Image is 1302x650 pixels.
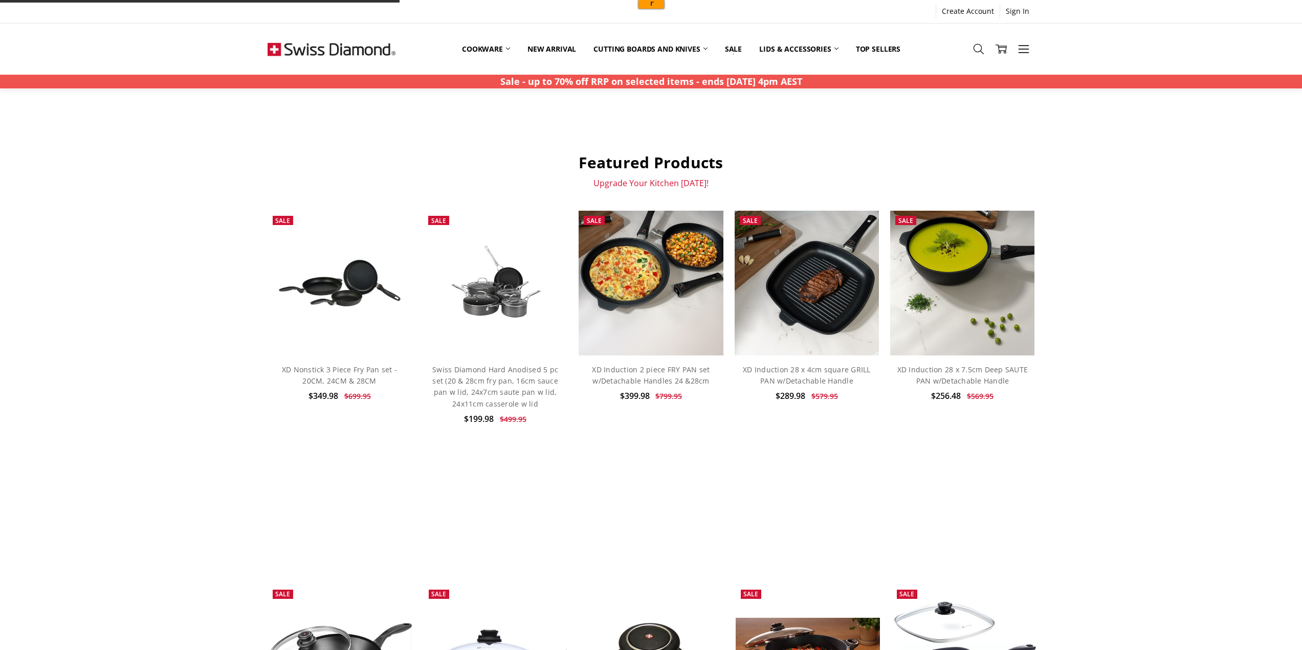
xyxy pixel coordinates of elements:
[431,590,446,598] span: Sale
[587,216,602,225] span: Sale
[268,247,412,319] img: XD Nonstick 3 Piece Fry Pan set - 20CM, 24CM & 28CM
[899,590,914,598] span: Sale
[716,38,751,60] a: Sale
[735,211,879,355] img: XD Induction 28 x 4cm square GRILL PAN w/Detachable Handle
[620,390,650,401] span: $399.98
[967,391,994,401] span: $569.95
[500,414,526,424] span: $499.95
[464,413,494,424] span: $199.98
[890,211,1034,355] img: XD Induction 28 x 7.5cm Deep SAUTE PAN w/Detachable Handle
[268,178,1035,188] p: Upgrade Your Kitchen [DATE]!
[743,590,758,598] span: Sale
[423,211,567,355] a: Swiss Diamond Hard Anodised 5 pc set (20 & 28cm fry pan, 16cm sauce pan w lid, 24x7cm saute pan w...
[432,365,558,409] a: Swiss Diamond Hard Anodised 5 pc set (20 & 28cm fry pan, 16cm sauce pan w lid, 24x7cm saute pan w...
[275,216,290,225] span: Sale
[936,4,1000,18] a: Create Account
[431,216,446,225] span: Sale
[1000,4,1035,18] a: Sign In
[519,38,585,60] a: New arrival
[898,216,913,225] span: Sale
[585,38,716,60] a: Cutting boards and knives
[500,75,802,87] strong: Sale - up to 70% off RRP on selected items - ends [DATE] 4pm AEST
[453,38,519,60] a: Cookware
[308,390,338,401] span: $349.98
[344,391,371,401] span: $699.95
[847,38,909,60] a: Top Sellers
[751,38,847,60] a: Lids & Accessories
[743,216,758,225] span: Sale
[268,24,395,75] img: Free Shipping On Every Order
[931,390,961,401] span: $256.48
[268,211,412,355] a: XD Nonstick 3 Piece Fry Pan set - 20CM, 24CM & 28CM
[743,365,871,386] a: XD Induction 28 x 4cm square GRILL PAN w/Detachable Handle
[655,391,682,401] span: $799.95
[811,391,838,401] span: $579.95
[592,365,710,386] a: XD Induction 2 piece FRY PAN set w/Detachable Handles 24 &28cm
[275,590,290,598] span: Sale
[776,390,805,401] span: $289.98
[579,211,723,355] img: XD Induction 2 piece FRY PAN set w/Detachable Handles 24 &28cm
[282,365,397,386] a: XD Nonstick 3 Piece Fry Pan set - 20CM, 24CM & 28CM
[268,503,1035,523] h2: BEST SELLERS
[897,365,1028,386] a: XD Induction 28 x 7.5cm Deep SAUTE PAN w/Detachable Handle
[268,528,1035,539] p: Fall In Love With Your Kitchen Again
[268,153,1035,172] h2: Featured Products
[423,234,567,331] img: Swiss Diamond Hard Anodised 5 pc set (20 & 28cm fry pan, 16cm sauce pan w lid, 24x7cm saute pan w...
